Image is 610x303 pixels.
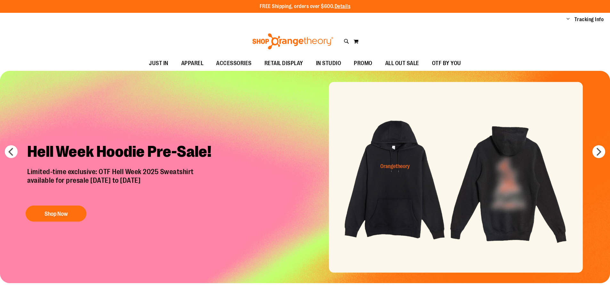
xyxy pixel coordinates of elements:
span: ACCESSORIES [216,56,252,71]
span: IN STUDIO [316,56,341,71]
span: JUST IN [149,56,168,71]
img: Shop Orangetheory [251,33,334,49]
span: ALL OUT SALE [385,56,419,71]
button: prev [5,145,18,158]
span: APPAREL [181,56,204,71]
a: Hell Week Hoodie Pre-Sale! Limited-time exclusive: OTF Hell Week 2025 Sweatshirtavailable for pre... [22,137,223,225]
span: PROMO [354,56,372,71]
button: next [592,145,605,158]
a: Details [335,4,351,9]
p: FREE Shipping, orders over $600. [260,3,351,10]
a: Tracking Info [574,16,604,23]
span: RETAIL DISPLAY [264,56,303,71]
p: Limited-time exclusive: OTF Hell Week 2025 Sweatshirt available for presale [DATE] to [DATE] [22,168,223,199]
h2: Hell Week Hoodie Pre-Sale! [22,137,223,168]
button: Shop Now [26,206,86,222]
span: OTF BY YOU [432,56,461,71]
button: Account menu [566,16,570,23]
